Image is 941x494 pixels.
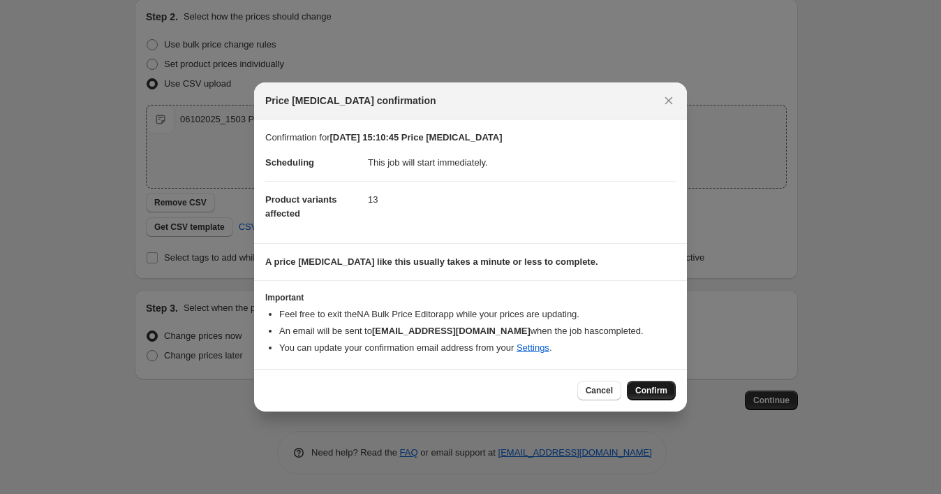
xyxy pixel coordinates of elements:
[517,342,549,353] a: Settings
[329,132,502,143] b: [DATE] 15:10:45 Price [MEDICAL_DATA]
[279,324,676,338] li: An email will be sent to when the job has completed .
[265,256,598,267] b: A price [MEDICAL_DATA] like this usually takes a minute or less to complete.
[265,131,676,145] p: Confirmation for
[372,326,531,336] b: [EMAIL_ADDRESS][DOMAIN_NAME]
[265,194,337,219] span: Product variants affected
[635,385,667,396] span: Confirm
[279,341,676,355] li: You can update your confirmation email address from your .
[368,181,676,218] dd: 13
[265,157,314,168] span: Scheduling
[368,145,676,181] dd: This job will start immediately.
[586,385,613,396] span: Cancel
[627,381,676,400] button: Confirm
[265,292,676,303] h3: Important
[279,307,676,321] li: Feel free to exit the NA Bulk Price Editor app while your prices are updating.
[659,91,679,110] button: Close
[265,94,436,108] span: Price [MEDICAL_DATA] confirmation
[577,381,621,400] button: Cancel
